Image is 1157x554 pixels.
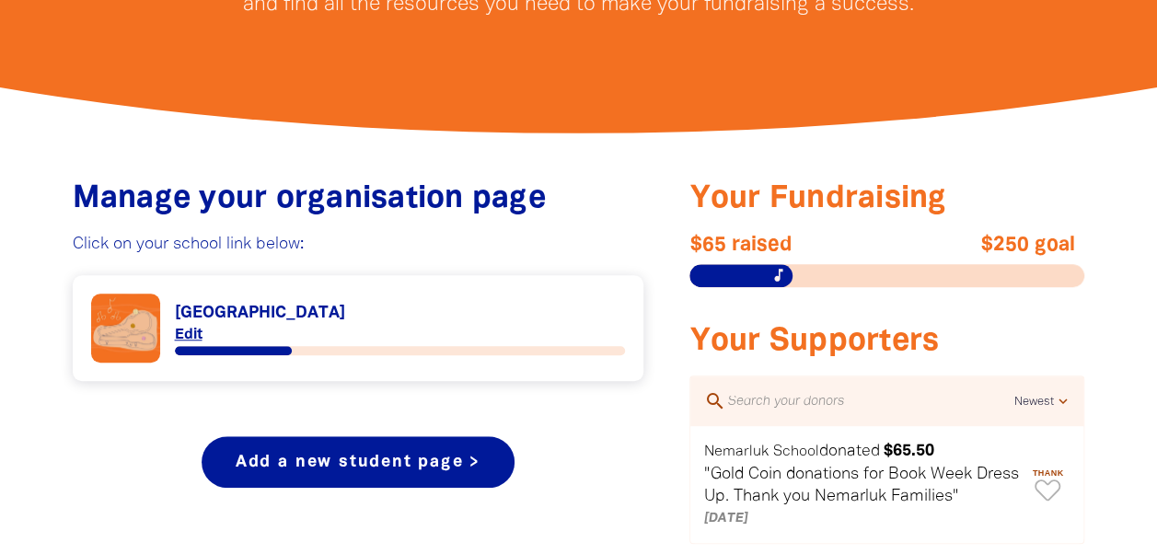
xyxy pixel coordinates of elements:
[877,234,1075,256] span: $250 goal
[725,389,1013,413] input: Search your donors
[690,426,1083,542] div: Paginated content
[703,464,1021,508] p: "Gold Coin donations for Book Week Dress Up. Thank you Nemarluk Families"
[689,234,887,256] span: $65 raised
[202,436,515,488] a: Add a new student page >
[1024,468,1070,478] span: Thank
[703,390,725,412] i: search
[703,508,1021,530] p: [DATE]
[73,234,644,256] p: Click on your school link below:
[703,445,768,458] em: Nemarluk
[772,445,818,458] em: School
[1024,461,1070,508] button: Thank
[818,444,879,458] span: donated
[689,328,939,356] span: Your Supporters
[73,185,546,214] span: Manage your organisation page
[689,185,946,214] span: Your Fundraising
[883,444,933,458] em: $65.50
[91,294,626,363] div: Paginated content
[770,267,787,283] i: music_note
